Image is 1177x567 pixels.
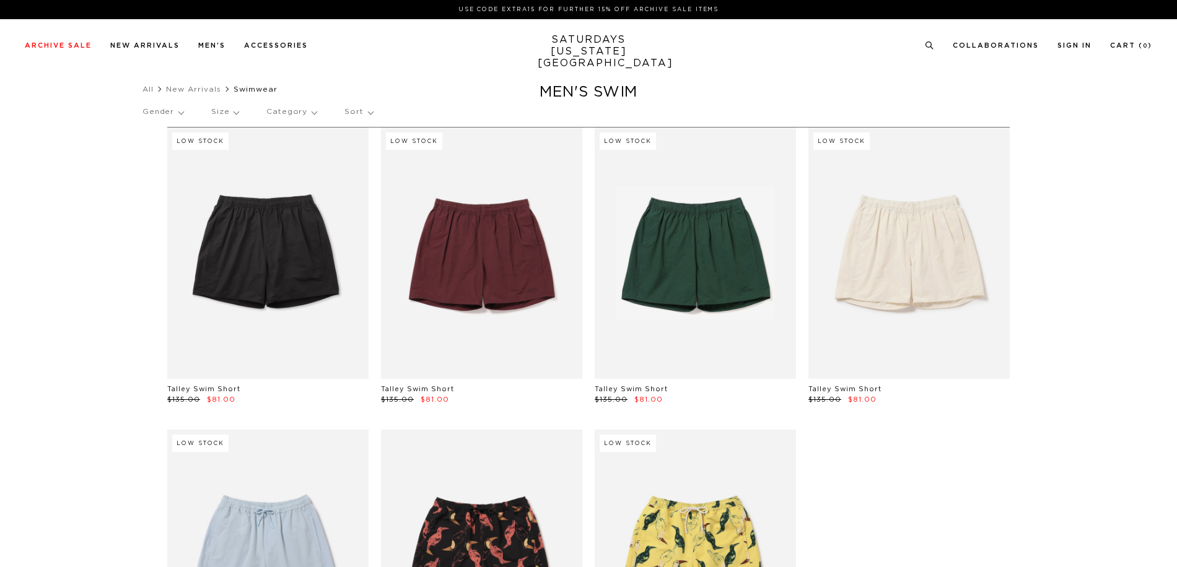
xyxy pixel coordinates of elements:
[266,98,317,126] p: Category
[234,85,278,93] span: Swimwear
[1057,42,1092,49] a: Sign In
[198,42,225,49] a: Men's
[381,396,414,403] span: $135.00
[166,85,221,93] a: New Arrivals
[172,435,229,452] div: Low Stock
[595,386,668,392] a: Talley Swim Short
[808,386,882,392] a: Talley Swim Short
[595,396,628,403] span: $135.00
[244,42,308,49] a: Accessories
[30,5,1147,14] p: Use Code EXTRA15 for Further 15% Off Archive Sale Items
[421,396,449,403] span: $81.00
[211,98,238,126] p: Size
[1143,43,1148,49] small: 0
[381,386,454,392] a: Talley Swim Short
[172,132,229,150] div: Low Stock
[167,386,240,392] a: Talley Swim Short
[808,396,841,403] span: $135.00
[167,396,200,403] span: $135.00
[110,42,180,49] a: New Arrivals
[848,396,877,403] span: $81.00
[142,85,154,93] a: All
[207,396,235,403] span: $81.00
[142,98,183,126] p: Gender
[386,132,442,150] div: Low Stock
[538,34,640,69] a: SATURDAYS[US_STATE][GEOGRAPHIC_DATA]
[600,132,656,150] div: Low Stock
[813,132,870,150] div: Low Stock
[634,396,663,403] span: $81.00
[600,435,656,452] div: Low Stock
[953,42,1039,49] a: Collaborations
[344,98,372,126] p: Sort
[1110,42,1152,49] a: Cart (0)
[25,42,92,49] a: Archive Sale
